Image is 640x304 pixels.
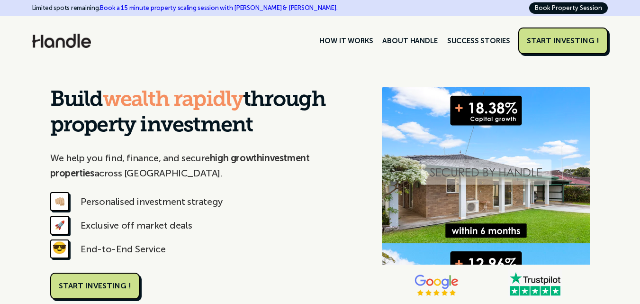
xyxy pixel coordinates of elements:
a: START INVESTING ! [518,28,608,54]
div: End-to-End Service [81,241,166,257]
div: Exclusive off market deals [81,218,192,233]
p: We help you find, finance, and secure across [GEOGRAPHIC_DATA]. [50,150,363,181]
a: Book Property Session [529,2,608,14]
div: Personalised investment strategy [81,194,223,209]
h1: Build through property investment [50,88,363,139]
a: SUCCESS STORIES [442,33,515,49]
div: Limited spots remaining. [32,2,338,13]
strong: 😎 [52,244,67,254]
div: 🚀 [50,216,69,235]
strong: high growth [210,152,262,164]
a: START INVESTING ! [50,273,140,299]
div: 👊🏼 [50,192,69,211]
a: HOW IT WORKS [315,33,378,49]
div: START INVESTING ! [527,36,599,46]
a: Book a 15 minute property scaling session with [PERSON_NAME] & [PERSON_NAME]. [100,4,337,11]
a: ABOUT HANDLE [378,33,442,49]
span: wealth rapidly [103,90,243,111]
